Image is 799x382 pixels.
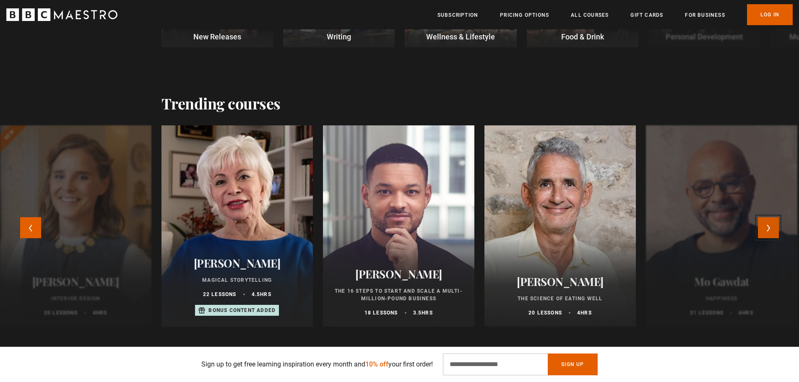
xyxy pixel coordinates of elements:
[437,4,793,25] nav: Primary
[494,295,626,302] p: The Science of Eating Well
[685,11,725,19] a: For business
[742,310,753,316] abbr: hrs
[364,309,398,317] p: 18 lessons
[172,276,303,284] p: Magical Storytelling
[548,353,597,375] button: Sign Up
[437,11,478,19] a: Subscription
[422,310,433,316] abbr: hrs
[6,8,117,21] svg: BBC Maestro
[580,310,592,316] abbr: hrs
[203,291,237,298] p: 22 lessons
[527,31,638,42] p: Food & Drink
[528,309,562,317] p: 20 lessons
[365,360,388,368] span: 10% off
[161,125,313,327] a: [PERSON_NAME] Magical Storytelling 22 lessons 4.5hrs Bonus content added
[690,309,724,317] p: 31 lessons
[656,275,787,288] h2: Mo Gawdat
[648,31,760,42] p: Personal Development
[172,257,303,270] h2: [PERSON_NAME]
[413,309,433,317] p: 3.5
[44,309,78,317] p: 20 lessons
[333,287,464,302] p: The 16 Steps to Start and Scale a Multi-Million-Pound Business
[323,125,474,327] a: [PERSON_NAME] The 16 Steps to Start and Scale a Multi-Million-Pound Business 18 lessons 3.5hrs
[739,309,753,317] p: 6
[656,295,787,302] p: Happiness
[630,11,663,19] a: Gift Cards
[484,125,636,327] a: [PERSON_NAME] The Science of Eating Well 20 lessons 4hrs
[747,4,793,25] a: Log In
[252,291,271,298] p: 4.5
[333,268,464,281] h2: [PERSON_NAME]
[571,11,609,19] a: All Courses
[577,309,592,317] p: 4
[283,31,395,42] p: Writing
[405,31,516,42] p: Wellness & Lifestyle
[260,291,271,297] abbr: hrs
[93,309,107,317] p: 4
[96,310,107,316] abbr: hrs
[10,275,141,288] h2: [PERSON_NAME]
[208,307,276,314] p: Bonus content added
[10,295,141,302] p: Interior Design
[161,31,273,42] p: New Releases
[500,11,549,19] a: Pricing Options
[646,125,797,327] a: Mo Gawdat Happiness 31 lessons 6hrs
[201,359,433,369] p: Sign up to get free learning inspiration every month and your first order!
[161,94,281,112] h2: Trending courses
[494,275,626,288] h2: [PERSON_NAME]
